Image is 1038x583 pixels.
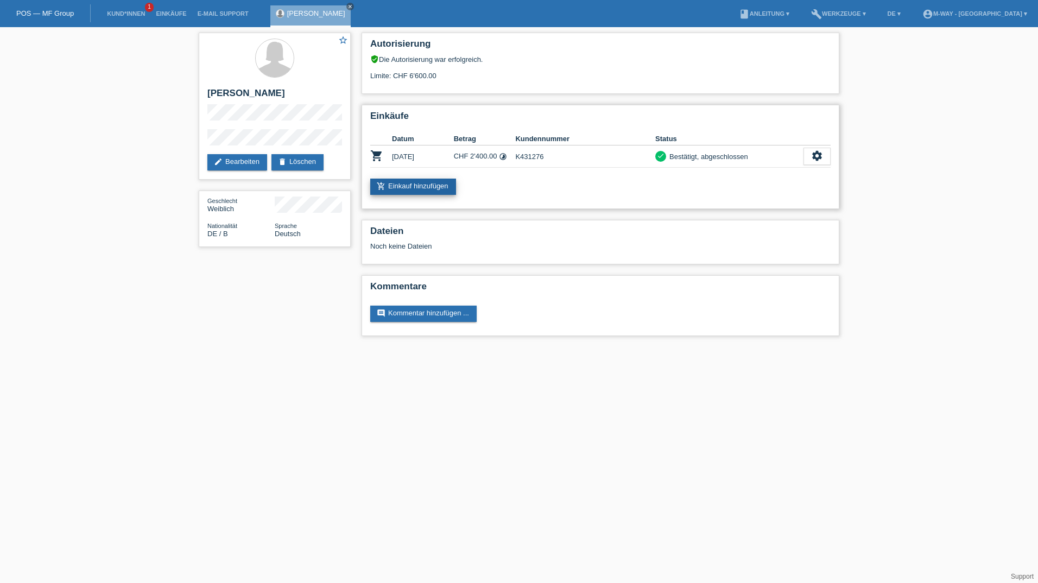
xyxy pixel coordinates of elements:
i: POSP00026835 [370,149,383,162]
span: Deutsch [275,230,301,238]
a: POS — MF Group [16,9,74,17]
th: Kundennummer [515,132,655,145]
a: deleteLöschen [271,154,324,170]
i: build [811,9,822,20]
i: star_border [338,35,348,45]
i: check [657,152,664,160]
th: Status [655,132,803,145]
a: close [346,3,354,10]
i: comment [377,309,385,318]
span: Nationalität [207,223,237,229]
i: Fixe Raten (24 Raten) [499,153,507,161]
span: Geschlecht [207,198,237,204]
th: Datum [392,132,454,145]
i: close [347,4,353,9]
div: Bestätigt, abgeschlossen [666,151,748,162]
i: book [739,9,750,20]
a: commentKommentar hinzufügen ... [370,306,477,322]
h2: Einkäufe [370,111,831,127]
td: CHF 2'400.00 [454,145,516,168]
a: Kund*innen [102,10,150,17]
div: Limite: CHF 6'600.00 [370,64,831,80]
td: [DATE] [392,145,454,168]
h2: [PERSON_NAME] [207,88,342,104]
i: add_shopping_cart [377,182,385,191]
td: K431276 [515,145,655,168]
a: account_circlem-way - [GEOGRAPHIC_DATA] ▾ [917,10,1033,17]
span: Sprache [275,223,297,229]
h2: Dateien [370,226,831,242]
th: Betrag [454,132,516,145]
div: Weiblich [207,197,275,213]
a: Einkäufe [150,10,192,17]
i: verified_user [370,55,379,64]
a: [PERSON_NAME] [287,9,345,17]
h2: Autorisierung [370,39,831,55]
i: account_circle [922,9,933,20]
span: Deutschland / B / 19.07.2023 [207,230,228,238]
i: settings [811,150,823,162]
a: bookAnleitung ▾ [733,10,795,17]
a: Support [1011,573,1034,580]
a: add_shopping_cartEinkauf hinzufügen [370,179,456,195]
a: star_border [338,35,348,47]
i: delete [278,157,287,166]
a: buildWerkzeuge ▾ [806,10,871,17]
a: E-Mail Support [192,10,254,17]
span: 1 [145,3,154,12]
h2: Kommentare [370,281,831,297]
a: DE ▾ [882,10,906,17]
a: editBearbeiten [207,154,267,170]
i: edit [214,157,223,166]
div: Noch keine Dateien [370,242,702,250]
div: Die Autorisierung war erfolgreich. [370,55,831,64]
